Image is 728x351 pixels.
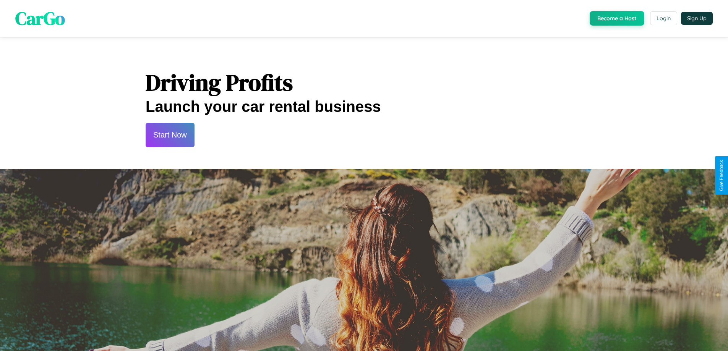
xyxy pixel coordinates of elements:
button: Start Now [146,123,195,147]
span: CarGo [15,6,65,31]
button: Become a Host [590,11,644,26]
div: Give Feedback [719,160,724,191]
button: Login [650,11,677,25]
h1: Driving Profits [146,67,582,98]
h2: Launch your car rental business [146,98,582,115]
button: Sign Up [681,12,713,25]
